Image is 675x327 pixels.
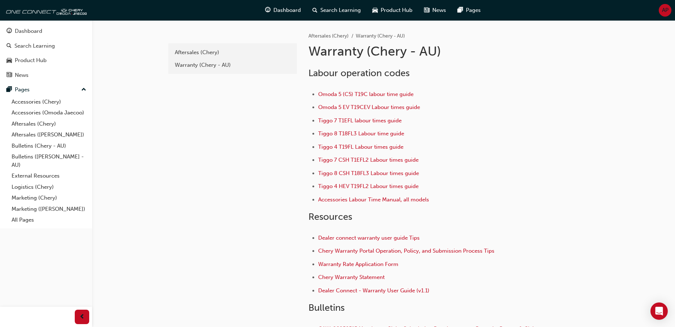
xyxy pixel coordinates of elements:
[81,85,86,95] span: up-icon
[308,67,410,79] span: Labour operation codes
[15,27,42,35] div: Dashboard
[318,196,429,203] a: Accessories Labour Time Manual, all models
[3,69,89,82] a: News
[9,192,89,204] a: Marketing (Chery)
[3,83,89,96] button: Pages
[659,4,671,17] button: AP
[9,182,89,193] a: Logistics (Chery)
[9,204,89,215] a: Marketing ([PERSON_NAME])
[381,6,412,14] span: Product Hub
[9,107,89,118] a: Accessories (Omoda Jaecoo)
[320,6,361,14] span: Search Learning
[175,48,290,57] div: Aftersales (Chery)
[79,313,85,322] span: prev-icon
[318,261,398,267] a: Warranty Rate Application Form
[318,170,419,176] a: Tiggo 8 CSH T18FL3 Labour times guide
[356,32,405,40] li: Warranty (Chery - AU)
[452,3,486,18] a: pages-iconPages
[318,144,403,150] a: Tiggo 4 T19FL Labour times guide
[318,248,494,254] a: Chery Warranty Portal Operation, Policy, and Submission Process Tips
[9,129,89,140] a: Aftersales ([PERSON_NAME])
[367,3,418,18] a: car-iconProduct Hub
[307,3,367,18] a: search-iconSearch Learning
[318,287,429,294] a: Dealer Connect - Warranty User Guide (v1.1)
[265,6,271,15] span: guage-icon
[171,59,294,71] a: Warranty (Chery - AU)
[318,183,419,189] a: Tiggo 4 HEV T19FL2 Labour times guide
[7,72,12,79] span: news-icon
[4,3,87,17] img: oneconnect
[318,157,419,163] a: Tiggo 7 CSH T1EFL2 Labour times guide
[7,28,12,35] span: guage-icon
[650,302,668,320] div: Open Intercom Messenger
[15,71,29,79] div: News
[9,170,89,182] a: External Resources
[372,6,378,15] span: car-icon
[308,302,345,313] span: Bulletins
[662,6,668,14] span: AP
[9,151,89,170] a: Bulletins ([PERSON_NAME] - AU)
[3,39,89,53] a: Search Learning
[3,54,89,67] a: Product Hub
[318,235,420,241] a: Dealer connect warranty user guide Tips
[466,6,481,14] span: Pages
[9,214,89,226] a: All Pages
[14,42,55,50] div: Search Learning
[318,91,414,97] a: Omoda 5 (C5) T19C labour time guide
[318,130,404,137] a: Tiggo 8 T18FL3 Labour time guide
[15,86,30,94] div: Pages
[424,6,429,15] span: news-icon
[7,87,12,93] span: pages-icon
[7,57,12,64] span: car-icon
[418,3,452,18] a: news-iconNews
[432,6,446,14] span: News
[15,56,47,65] div: Product Hub
[259,3,307,18] a: guage-iconDashboard
[458,6,463,15] span: pages-icon
[312,6,317,15] span: search-icon
[175,61,290,69] div: Warranty (Chery - AU)
[9,96,89,108] a: Accessories (Chery)
[308,211,352,222] span: Resources
[308,43,545,59] h1: Warranty (Chery - AU)
[3,25,89,38] a: Dashboard
[9,118,89,130] a: Aftersales (Chery)
[9,140,89,152] a: Bulletins (Chery - AU)
[3,23,89,83] button: DashboardSearch LearningProduct HubNews
[171,46,294,59] a: Aftersales (Chery)
[273,6,301,14] span: Dashboard
[7,43,12,49] span: search-icon
[308,33,349,39] a: Aftersales (Chery)
[318,117,402,124] a: Tiggo 7 T1EFL labour times guide
[318,274,385,280] a: Chery Warranty Statement
[318,104,420,110] a: Omoda 5 EV T19CEV Labour times guide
